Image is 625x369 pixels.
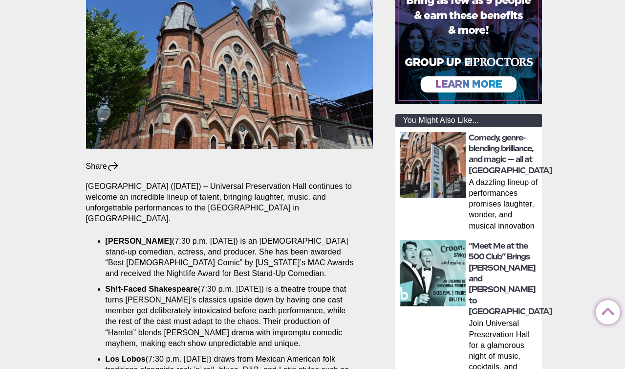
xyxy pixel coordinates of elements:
[106,237,172,245] strong: [PERSON_NAME]
[469,241,552,316] a: “Meet Me at the 500 Club” Brings [PERSON_NAME] and [PERSON_NAME] to [GEOGRAPHIC_DATA]
[400,240,466,306] img: thumbnail: “Meet Me at the 500 Club” Brings Sinatra and Martin Vibes to Saratoga Springs
[106,355,146,363] strong: Los Lobos
[469,177,539,233] p: A dazzling lineup of performances promises laughter, wonder, and musical innovation in [GEOGRAPHI...
[106,284,359,348] li: (7:30 p.m. [DATE]) is a theatre troupe that turns [PERSON_NAME]’s classics upside down by having ...
[400,132,466,198] img: thumbnail: Comedy, genre-blending brilliance, and magic — all at Universal Preservation Hall
[395,114,542,127] div: You Might Also Like...
[469,133,552,175] a: Comedy, genre-blending brilliance, and magic — all at [GEOGRAPHIC_DATA]
[86,181,373,224] p: [GEOGRAPHIC_DATA] ([DATE]) – Universal Preservation Hall continues to welcome an incredible lineu...
[106,285,147,293] strong: Sh!t-Faced
[86,161,120,172] div: Share
[149,285,198,293] strong: Shakespeare
[596,300,615,320] a: Back to Top
[106,236,359,279] li: (7:30 p.m. [DATE]) is an [DEMOGRAPHIC_DATA] stand-up comedian, actress, and producer. She has bee...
